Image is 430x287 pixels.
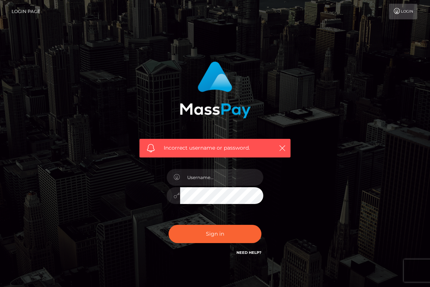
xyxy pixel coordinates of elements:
[169,225,262,243] button: Sign in
[12,4,40,19] a: Login Page
[236,250,261,255] a: Need Help?
[164,144,270,152] span: Incorrect username or password.
[389,4,417,19] a: Login
[180,61,251,118] img: MassPay Login
[180,169,264,186] input: Username...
